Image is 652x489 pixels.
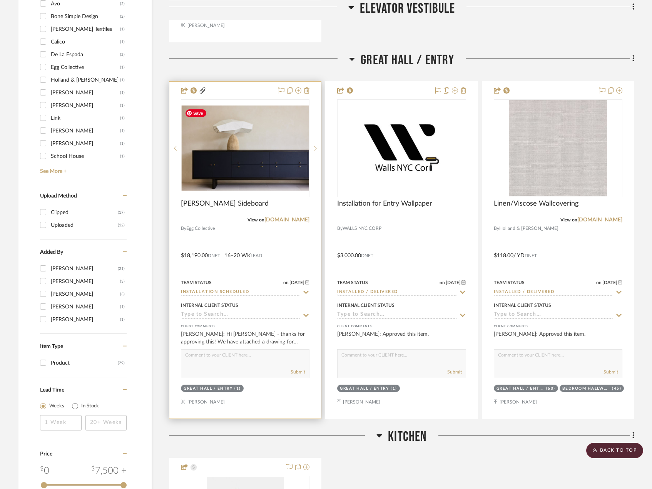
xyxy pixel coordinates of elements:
div: (60) [546,386,555,392]
div: Clipped [51,206,118,219]
input: 20+ Weeks [85,415,127,430]
div: (12) [118,219,125,231]
div: (1) [391,386,397,392]
span: WALLS NYC CORP [343,225,381,232]
button: Submit [447,368,462,375]
span: Price [40,451,52,457]
span: Save [186,109,206,117]
div: (21) [118,263,125,275]
span: By [494,225,499,232]
span: Linen/Viscose Wallcovering [494,199,578,208]
div: Bedroom Hallway [562,386,610,392]
img: Installation for Entry Wallpaper [353,100,450,196]
div: [PERSON_NAME] [51,87,120,99]
span: Item Type [40,344,63,349]
div: Internal Client Status [181,302,238,309]
img: Turner Sideboard [182,106,309,191]
div: (2) [120,49,125,61]
span: on [283,280,289,285]
div: (2) [120,10,125,23]
div: (1) [120,99,125,112]
span: Installation for Entry Wallpaper [337,199,432,208]
input: Type to Search… [494,289,613,296]
div: Bone Simple Design [51,10,120,23]
div: Internal Client Status [337,302,395,309]
div: Team Status [181,279,212,286]
div: [PERSON_NAME]: Approved this item. [337,330,466,346]
div: (1) [120,23,125,35]
span: Upload Method [40,193,77,199]
span: [PERSON_NAME] Sideboard [181,199,269,208]
div: (1) [120,36,125,48]
div: 0 [40,464,49,478]
div: Great Hall / Entry [340,386,389,392]
div: Internal Client Status [494,302,551,309]
button: Submit [291,368,305,375]
label: Weeks [49,402,64,410]
label: In Stock [81,402,99,410]
div: [PERSON_NAME] [51,301,120,313]
div: De La Espada [51,49,120,61]
img: Linen/Viscose Wallcovering [509,100,607,196]
div: [PERSON_NAME] [51,288,120,300]
div: (1) [120,313,125,326]
div: [PERSON_NAME] [51,99,120,112]
div: (45) [612,386,621,392]
div: (1) [234,386,241,392]
span: [DATE] [289,280,305,285]
a: [DOMAIN_NAME] [264,217,309,223]
div: Product [51,357,118,369]
div: 7,500 + [91,464,127,478]
div: [PERSON_NAME] [51,275,120,288]
div: [PERSON_NAME] [51,263,118,275]
input: Type to Search… [494,311,613,319]
div: Calico [51,36,120,48]
div: (3) [120,288,125,300]
input: Type to Search… [181,289,300,296]
scroll-to-top-button: BACK TO TOP [586,443,643,458]
span: [DATE] [602,280,618,285]
button: Submit [604,368,618,375]
div: (1) [120,137,125,150]
div: Team Status [494,279,525,286]
div: [PERSON_NAME] Textiles [51,23,120,35]
div: School House [51,150,120,162]
div: Team Status [337,279,368,286]
div: (1) [120,301,125,313]
div: [PERSON_NAME] [51,313,120,326]
div: (1) [120,61,125,74]
span: [DATE] [445,280,461,285]
div: Great Hall / Entry [497,386,544,392]
div: (29) [118,357,125,369]
span: By [181,225,186,232]
span: on [596,280,602,285]
div: [PERSON_NAME] [51,137,120,150]
div: Link [51,112,120,124]
div: Egg Collective [51,61,120,74]
span: Egg Collective [186,225,215,232]
div: (3) [120,275,125,288]
span: Holland & [PERSON_NAME] [499,225,558,232]
span: View on [247,218,264,222]
div: (17) [118,206,125,219]
div: (1) [120,74,125,86]
span: Added By [40,250,63,255]
div: 0 [338,100,465,197]
span: Great Hall / Entry [361,52,454,69]
div: Holland & [PERSON_NAME] [51,74,120,86]
div: Great Hall / Entry [184,386,232,392]
span: on [440,280,445,285]
input: Type to Search… [181,311,300,319]
div: (1) [120,125,125,137]
div: 0 [181,100,309,197]
div: (1) [120,150,125,162]
span: By [337,225,343,232]
input: 1 Week [40,415,82,430]
div: (1) [120,112,125,124]
div: 0 [494,100,622,197]
span: Lead Time [40,387,64,393]
a: See More + [38,162,127,175]
div: Uploaded [51,219,118,231]
div: [PERSON_NAME]: Hi [PERSON_NAME] - thanks for approving this! We have attached a drawing for appro... [181,330,309,346]
div: [PERSON_NAME]: Approved this item. [494,330,622,346]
